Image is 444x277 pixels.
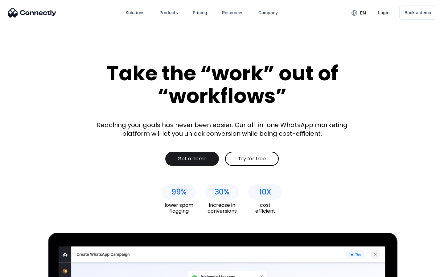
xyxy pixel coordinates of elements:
[205,202,239,214] div: increase in conversions
[171,188,187,196] div: 99%
[258,8,278,17] div: Company
[92,121,351,138] div: Reaching your goals has never been easier. Our all-in-one WhatsApp marketing platform will let yo...
[215,188,229,196] div: 30%
[373,5,394,20] a: Login
[378,8,389,17] div: Login
[188,5,212,20] a: Pricing
[178,156,207,162] div: Get a demo
[83,62,361,107] div: Take the “work” out of “workflows”
[193,8,207,17] div: Pricing
[360,9,366,17] div: en
[248,202,282,214] div: cost efficient
[238,156,266,162] div: Try for free
[165,152,219,166] a: Get a demo
[159,8,178,17] div: Products
[125,8,145,17] div: Solutions
[6,266,37,275] aside: Language selected: English
[222,8,244,17] div: Resources
[8,8,56,18] img: Connectly Logo
[225,152,279,166] a: Try for free
[399,6,436,20] a: Book a demo
[12,266,37,275] ul: Language list
[162,202,196,214] div: lower spam flagging
[259,188,271,196] div: 10X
